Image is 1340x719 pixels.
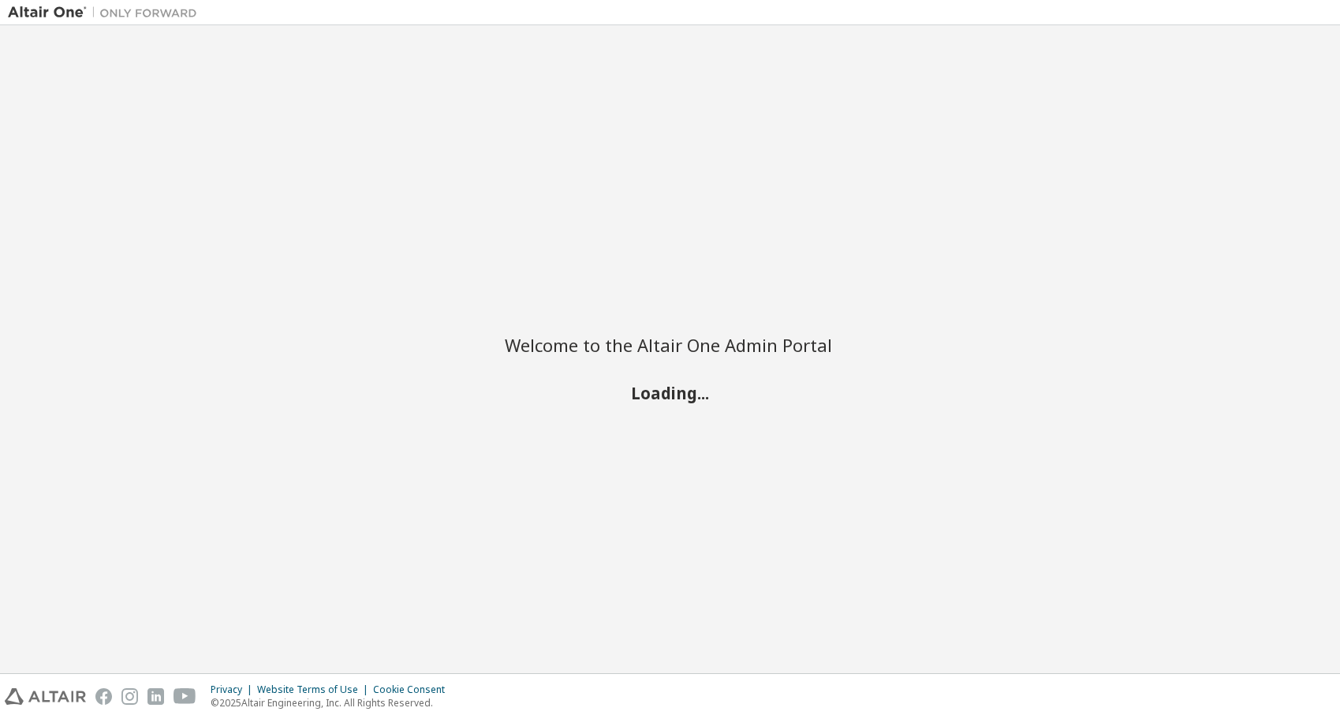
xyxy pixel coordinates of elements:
[257,683,373,696] div: Website Terms of Use
[505,382,836,403] h2: Loading...
[121,688,138,705] img: instagram.svg
[5,688,86,705] img: altair_logo.svg
[95,688,112,705] img: facebook.svg
[147,688,164,705] img: linkedin.svg
[211,683,257,696] div: Privacy
[505,334,836,356] h2: Welcome to the Altair One Admin Portal
[174,688,196,705] img: youtube.svg
[8,5,205,21] img: Altair One
[211,696,454,710] p: © 2025 Altair Engineering, Inc. All Rights Reserved.
[373,683,454,696] div: Cookie Consent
